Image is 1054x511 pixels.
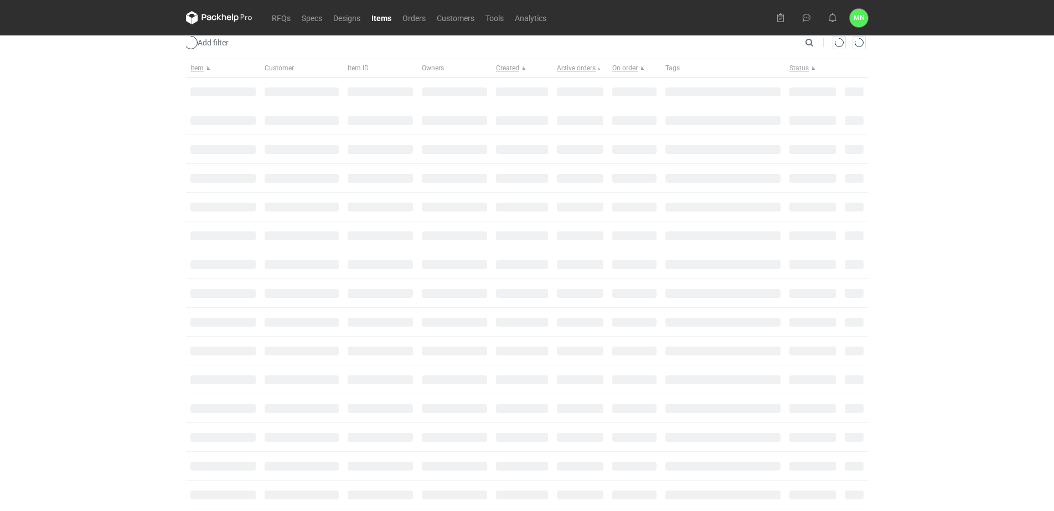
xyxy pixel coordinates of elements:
[431,11,480,24] a: Customers
[803,36,838,49] input: Search
[328,11,366,24] a: Designs
[785,59,840,77] button: Status
[186,11,252,24] svg: Packhelp Pro
[509,11,552,24] a: Analytics
[422,64,444,73] span: Owners
[492,59,552,77] button: Created
[348,64,369,73] span: Item ID
[397,11,431,24] a: Orders
[190,64,204,73] span: Item
[480,11,509,24] a: Tools
[552,59,608,77] button: Active orders
[186,59,260,77] button: Item
[184,36,229,49] button: Add filter
[296,11,328,24] a: Specs
[850,9,868,27] div: Małgorzata Nowotna
[850,9,868,27] button: MN
[665,64,680,73] span: Tags
[265,64,294,73] span: Customer
[366,11,397,24] a: Items
[612,64,638,73] span: On order
[557,64,596,73] span: Active orders
[266,11,296,24] a: RFQs
[608,59,661,77] button: On order
[496,64,519,73] span: Created
[789,64,809,73] span: Status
